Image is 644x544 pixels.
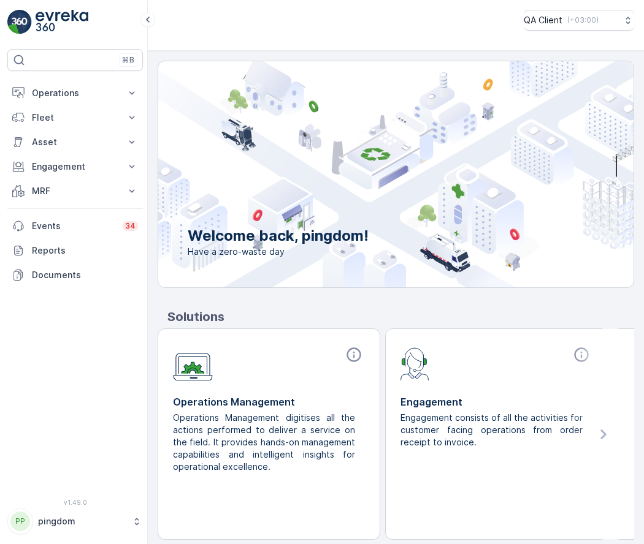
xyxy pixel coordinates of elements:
[7,10,32,34] img: logo
[7,214,143,238] a: Events34
[7,154,143,179] button: Engagement
[32,244,138,257] p: Reports
[7,105,143,130] button: Fleet
[32,269,138,281] p: Documents
[7,238,143,263] a: Reports
[10,512,30,531] div: PP
[103,61,634,287] img: city illustration
[188,226,369,246] p: Welcome back, pingdom!
[32,185,118,197] p: MRF
[32,87,118,99] p: Operations
[188,246,369,258] span: Have a zero-waste day
[7,263,143,287] a: Documents
[7,179,143,203] button: MRF
[167,308,634,326] p: Solutions
[401,412,583,448] p: Engagement consists of all the activities for customer facing operations from order receipt to in...
[524,10,634,31] button: QA Client(+03:00)
[401,346,429,380] img: module-icon
[173,395,365,409] p: Operations Management
[7,81,143,105] button: Operations
[38,515,126,527] p: pingdom
[32,136,118,148] p: Asset
[125,221,136,231] p: 34
[32,111,118,124] p: Fleet
[173,412,355,473] p: Operations Management digitises all the actions performed to deliver a service on the field. It p...
[401,395,592,409] p: Engagement
[524,14,562,26] p: QA Client
[173,346,213,381] img: module-icon
[7,499,143,506] span: v 1.49.0
[122,55,134,65] p: ⌘B
[32,161,118,173] p: Engagement
[7,130,143,154] button: Asset
[7,508,143,534] button: PPpingdom
[567,15,599,25] p: ( +03:00 )
[36,10,88,34] img: logo_light-DOdMpM7g.png
[32,220,115,232] p: Events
